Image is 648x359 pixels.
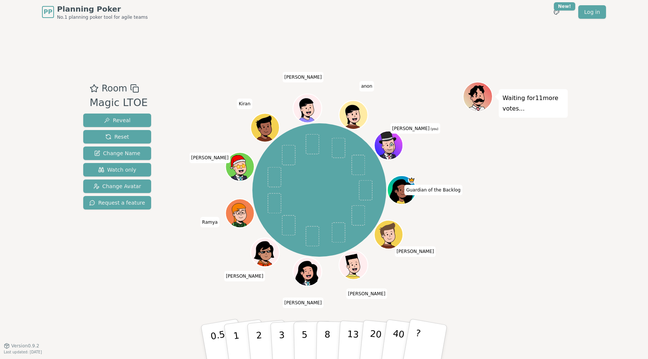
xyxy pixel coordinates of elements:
button: New! [550,5,563,19]
span: Planning Poker [57,4,148,14]
span: Click to change your name [200,217,220,227]
span: Last updated: [DATE] [4,350,42,354]
span: Change Avatar [93,182,141,190]
span: Click to change your name [282,298,324,308]
button: Request a feature [83,196,151,209]
span: Reset [105,133,129,141]
span: Reveal [104,117,130,124]
span: Version 0.9.2 [11,343,39,349]
span: Guardian of the Backlog is the host [408,177,415,184]
span: Watch only [98,166,136,174]
button: Reset [83,130,151,144]
a: PPPlanning PokerNo.1 planning poker tool for agile teams [42,4,148,20]
span: Room [102,82,127,95]
span: Click to change your name [359,81,374,91]
span: (you) [429,127,438,131]
button: Change Name [83,147,151,160]
span: Request a feature [89,199,145,206]
span: Change Name [94,150,140,157]
button: Add as favourite [90,82,99,95]
button: Change Avatar [83,179,151,193]
a: Log in [578,5,606,19]
span: Click to change your name [390,123,440,134]
button: Reveal [83,114,151,127]
button: Watch only [83,163,151,177]
p: Waiting for 11 more votes... [502,93,564,114]
span: Click to change your name [395,247,436,257]
span: No.1 planning poker tool for agile teams [57,14,148,20]
span: Click to change your name [404,185,462,195]
button: Click to change your avatar [375,132,402,159]
span: PP [43,7,52,16]
button: Version0.9.2 [4,343,39,349]
span: Click to change your name [224,271,265,281]
span: Click to change your name [282,72,324,82]
span: Click to change your name [346,289,387,299]
div: New! [554,2,575,10]
span: Click to change your name [189,153,231,163]
div: Magic LTOE [90,95,148,111]
span: Click to change your name [237,99,252,109]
